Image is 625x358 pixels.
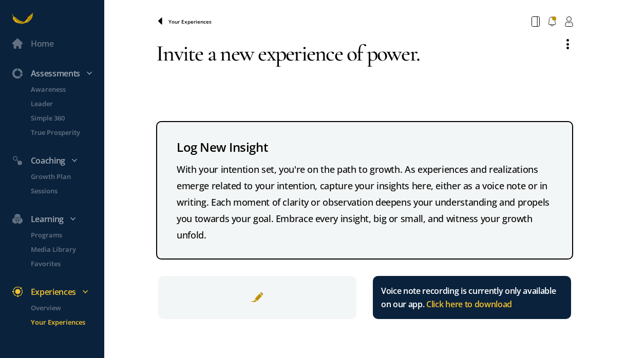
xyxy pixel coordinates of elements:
a: Simple 360 [18,113,104,123]
div: Coaching [6,154,108,167]
p: Growth Plan [31,171,102,182]
div: Voice note recording is currently only available on our app. [381,284,563,311]
p: Simple 360 [31,113,102,123]
div: Log New Insight [177,137,552,157]
div: Home [31,37,54,50]
p: Sessions [31,186,102,196]
a: Overview [18,303,104,313]
a: Leader [18,98,104,109]
div: Experiences [6,285,108,299]
div: Learning [6,212,108,226]
a: Growth Plan [18,171,104,182]
div: Assessments [6,67,108,80]
a: Awareness [18,84,104,94]
a: Sessions [18,186,104,196]
p: True Prosperity [31,127,102,137]
p: Media Library [31,244,102,254]
a: Programs [18,230,104,240]
a: Media Library [18,244,104,254]
p: Overview [31,303,102,313]
div: With your intention set, you're on the path to growth. As experiences and realizations emerge rel... [177,161,552,243]
p: Leader [31,98,102,109]
a: Favorites [18,258,104,269]
span: Your Experiences [168,18,212,25]
p: Favorites [31,258,102,269]
p: Your Experiences [31,317,102,327]
p: Programs [31,230,102,240]
span: Click here to download [426,299,512,310]
p: Awareness [31,84,102,94]
a: True Prosperity [18,127,104,137]
a: Your Experiences [18,317,104,327]
textarea: Invite a new experience of power. [156,31,554,105]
